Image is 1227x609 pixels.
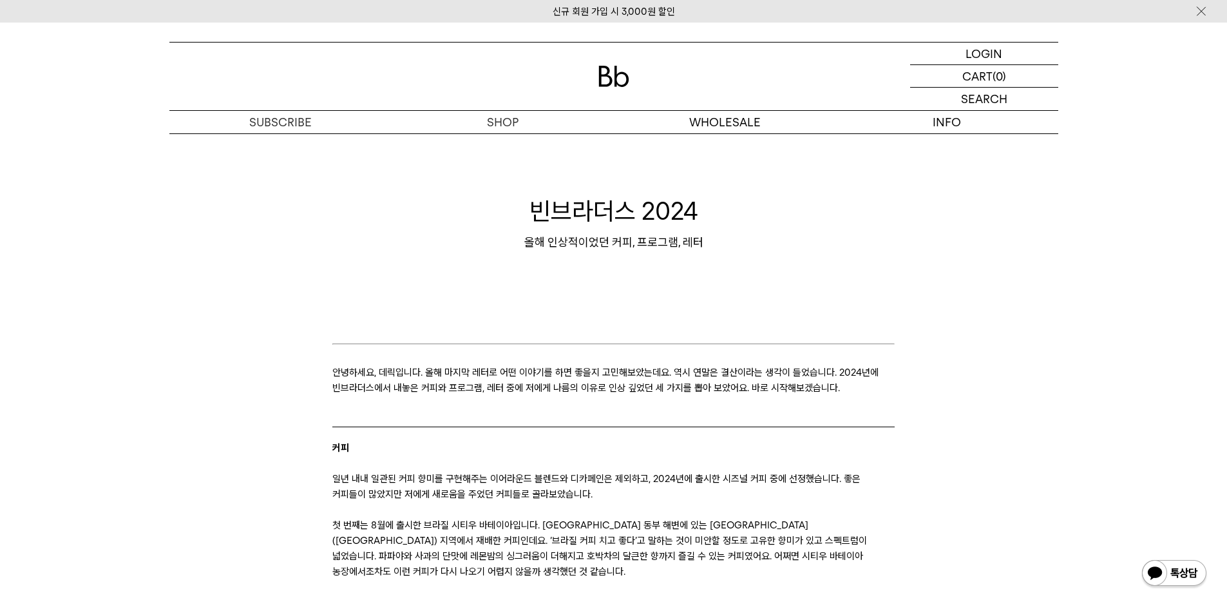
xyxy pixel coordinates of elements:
p: 안녕하세요, 데릭입니다. 올해 마지막 레터로 어떤 이야기를 하면 좋을지 고민해보았는데요. 역시 연말은 결산이라는 생각이 들었습니다. 2024년에 빈브라더스에서 내놓은 커피와 ... [332,365,895,396]
div: 올해 인상적이었던 커피, 프로그램, 레터 [169,235,1058,250]
h1: 빈브라더스 2024 [169,194,1058,228]
p: SEARCH [961,88,1007,110]
a: CART (0) [910,65,1058,88]
p: INFO [836,111,1058,133]
a: SUBSCRIBE [169,111,392,133]
p: LOGIN [965,43,1002,64]
p: WHOLESALE [614,111,836,133]
p: 첫 번째는 8월에 출시한 브라질 시티우 바테이아입니다. [GEOGRAPHIC_DATA] 동부 해변에 있는 [GEOGRAPHIC_DATA]([GEOGRAPHIC_DATA]) 지... [332,517,895,579]
a: LOGIN [910,43,1058,65]
p: 일년 내내 일관된 커피 향미를 구현해주는 이어라운드 블렌드와 디카페인은 제외하고, 2024년에 출시한 시즈널 커피 중에 선정했습니다. 좋은 커피들이 많았지만 저에게 새로움을 ... [332,471,895,502]
img: 로고 [598,66,629,87]
img: 카카오톡 채널 1:1 채팅 버튼 [1141,559,1208,590]
p: CART [962,65,993,87]
p: (0) [993,65,1006,87]
b: 커피 [332,442,349,454]
a: 신규 회원 가입 시 3,000원 할인 [553,6,675,17]
a: SHOP [392,111,614,133]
